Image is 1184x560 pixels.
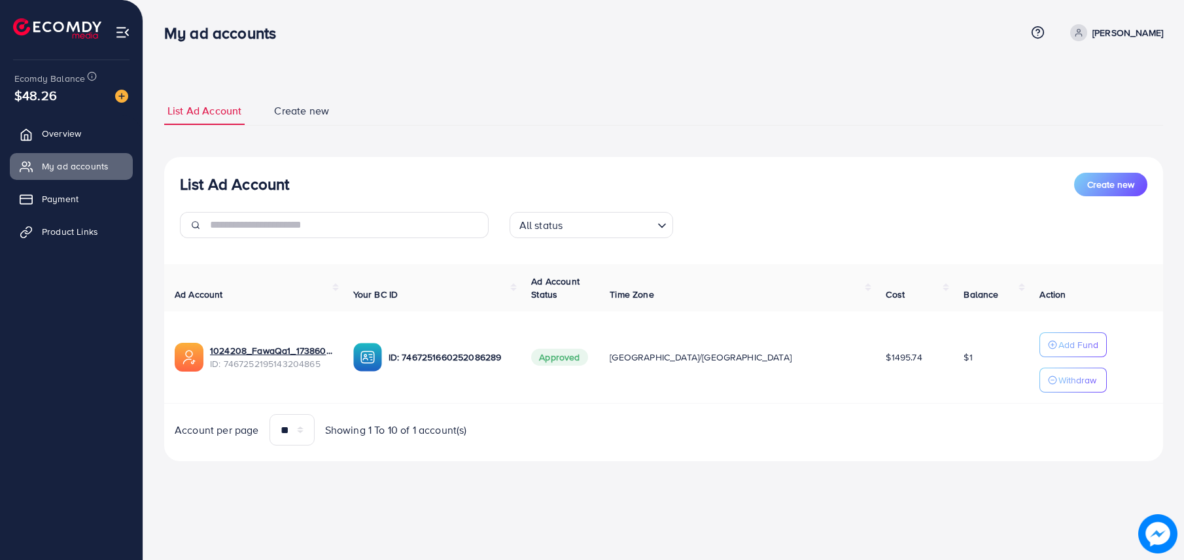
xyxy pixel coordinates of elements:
[115,25,130,40] img: menu
[210,344,332,371] div: <span class='underline'>1024208_FawaQa1_1738605147168</span></br>7467252195143204865
[886,288,905,301] span: Cost
[14,86,57,105] span: $48.26
[566,213,652,235] input: Search for option
[164,24,287,43] h3: My ad accounts
[1087,178,1134,191] span: Create new
[10,219,133,245] a: Product Links
[115,90,128,103] img: image
[210,344,332,357] a: 1024208_FawaQa1_1738605147168
[175,343,203,372] img: ic-ads-acc.e4c84228.svg
[13,18,101,39] img: logo
[964,351,972,364] span: $1
[389,349,511,365] p: ID: 7467251660252086289
[610,288,653,301] span: Time Zone
[531,275,580,301] span: Ad Account Status
[175,423,259,438] span: Account per page
[274,103,329,118] span: Create new
[610,351,792,364] span: [GEOGRAPHIC_DATA]/[GEOGRAPHIC_DATA]
[325,423,467,438] span: Showing 1 To 10 of 1 account(s)
[353,288,398,301] span: Your BC ID
[42,127,81,140] span: Overview
[1039,368,1107,393] button: Withdraw
[510,212,673,238] div: Search for option
[1039,288,1066,301] span: Action
[42,192,78,205] span: Payment
[175,288,223,301] span: Ad Account
[42,225,98,238] span: Product Links
[1058,337,1098,353] p: Add Fund
[14,72,85,85] span: Ecomdy Balance
[10,186,133,212] a: Payment
[1138,514,1177,553] img: image
[353,343,382,372] img: ic-ba-acc.ded83a64.svg
[1039,332,1107,357] button: Add Fund
[531,349,587,366] span: Approved
[167,103,241,118] span: List Ad Account
[964,288,998,301] span: Balance
[1058,372,1096,388] p: Withdraw
[42,160,109,173] span: My ad accounts
[10,153,133,179] a: My ad accounts
[886,351,922,364] span: $1495.74
[517,216,566,235] span: All status
[10,120,133,147] a: Overview
[1074,173,1147,196] button: Create new
[210,357,332,370] span: ID: 7467252195143204865
[180,175,289,194] h3: List Ad Account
